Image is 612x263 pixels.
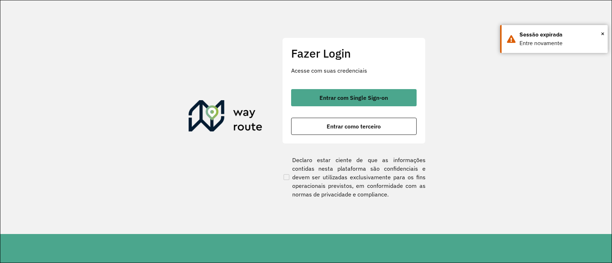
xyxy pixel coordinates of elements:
[520,39,602,48] div: Entre novamente
[291,118,417,135] button: button
[601,28,604,39] span: ×
[291,89,417,106] button: button
[520,30,602,39] div: Sessão expirada
[291,47,417,60] h2: Fazer Login
[327,123,381,129] span: Entrar como terceiro
[601,28,604,39] button: Close
[282,156,426,199] label: Declaro estar ciente de que as informações contidas nesta plataforma são confidenciais e devem se...
[291,66,417,75] p: Acesse com suas credenciais
[319,95,388,101] span: Entrar com Single Sign-on
[189,100,262,135] img: Roteirizador AmbevTech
